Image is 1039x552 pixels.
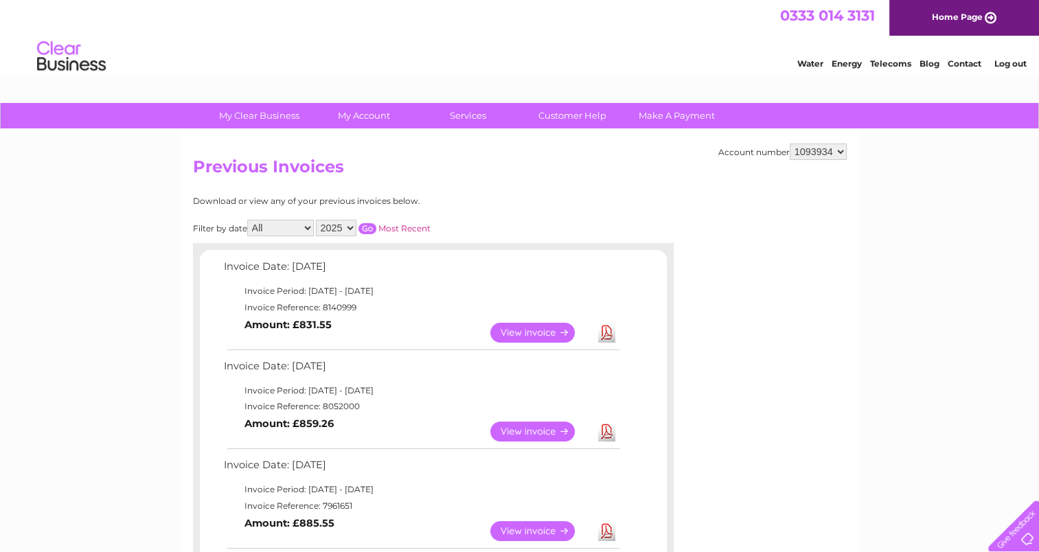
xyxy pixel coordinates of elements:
[244,517,334,529] b: Amount: £885.55
[220,398,622,415] td: Invoice Reference: 8052000
[220,299,622,316] td: Invoice Reference: 8140999
[832,58,862,69] a: Energy
[203,103,316,128] a: My Clear Business
[220,481,622,498] td: Invoice Period: [DATE] - [DATE]
[718,143,847,160] div: Account number
[378,223,431,233] a: Most Recent
[244,417,334,430] b: Amount: £859.26
[620,103,733,128] a: Make A Payment
[490,323,591,343] a: View
[193,157,847,183] h2: Previous Invoices
[220,382,622,399] td: Invoice Period: [DATE] - [DATE]
[490,422,591,441] a: View
[994,58,1026,69] a: Log out
[870,58,911,69] a: Telecoms
[598,521,615,541] a: Download
[411,103,525,128] a: Services
[193,196,553,206] div: Download or view any of your previous invoices below.
[598,323,615,343] a: Download
[780,7,875,24] a: 0333 014 3131
[490,521,591,541] a: View
[948,58,981,69] a: Contact
[220,498,622,514] td: Invoice Reference: 7961651
[307,103,420,128] a: My Account
[220,283,622,299] td: Invoice Period: [DATE] - [DATE]
[797,58,823,69] a: Water
[193,220,553,236] div: Filter by date
[36,36,106,78] img: logo.png
[220,357,622,382] td: Invoice Date: [DATE]
[196,8,845,67] div: Clear Business is a trading name of Verastar Limited (registered in [GEOGRAPHIC_DATA] No. 3667643...
[220,257,622,283] td: Invoice Date: [DATE]
[244,319,332,331] b: Amount: £831.55
[220,456,622,481] td: Invoice Date: [DATE]
[598,422,615,441] a: Download
[516,103,629,128] a: Customer Help
[920,58,939,69] a: Blog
